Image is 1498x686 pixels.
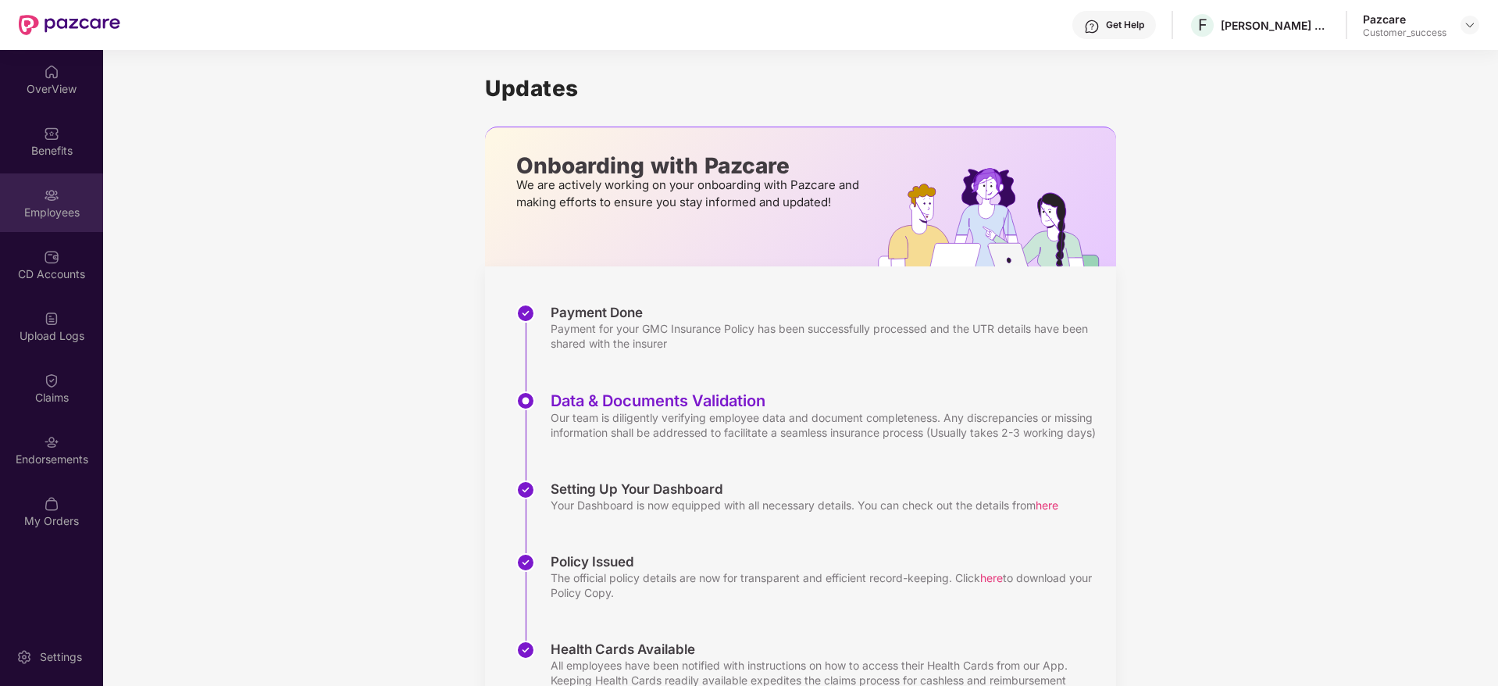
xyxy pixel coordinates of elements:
[1464,19,1476,31] img: svg+xml;base64,PHN2ZyBpZD0iRHJvcGRvd24tMzJ4MzIiIHhtbG5zPSJodHRwOi8vd3d3LnczLm9yZy8yMDAwL3N2ZyIgd2...
[516,391,535,410] img: svg+xml;base64,PHN2ZyBpZD0iU3RlcC1BY3RpdmUtMzJ4MzIiIHhtbG5zPSJodHRwOi8vd3d3LnczLm9yZy8yMDAwL3N2Zy...
[1106,19,1144,31] div: Get Help
[516,641,535,659] img: svg+xml;base64,PHN2ZyBpZD0iU3RlcC1Eb25lLTMyeDMyIiB4bWxucz0iaHR0cDovL3d3dy53My5vcmcvMjAwMC9zdmciIH...
[19,15,120,35] img: New Pazcare Logo
[485,75,1116,102] h1: Updates
[551,570,1100,600] div: The official policy details are now for transparent and efficient record-keeping. Click to downlo...
[1363,12,1446,27] div: Pazcare
[551,553,1100,570] div: Policy Issued
[551,641,1100,658] div: Health Cards Available
[516,481,535,499] img: svg+xml;base64,PHN2ZyBpZD0iU3RlcC1Eb25lLTMyeDMyIiB4bWxucz0iaHR0cDovL3d3dy53My5vcmcvMjAwMC9zdmciIH...
[44,496,59,512] img: svg+xml;base64,PHN2ZyBpZD0iTXlfT3JkZXJzIiBkYXRhLW5hbWU9Ik15IE9yZGVycyIgeG1sbnM9Imh0dHA6Ly93d3cudz...
[878,168,1116,266] img: hrOnboarding
[516,304,535,323] img: svg+xml;base64,PHN2ZyBpZD0iU3RlcC1Eb25lLTMyeDMyIiB4bWxucz0iaHR0cDovL3d3dy53My5vcmcvMjAwMC9zdmciIH...
[516,177,864,211] p: We are actively working on your onboarding with Pazcare and making efforts to ensure you stay inf...
[551,481,1058,498] div: Setting Up Your Dashboard
[1198,16,1207,34] span: F
[551,321,1100,351] div: Payment for your GMC Insurance Policy has been successfully processed and the UTR details have be...
[44,434,59,450] img: svg+xml;base64,PHN2ZyBpZD0iRW5kb3JzZW1lbnRzIiB4bWxucz0iaHR0cDovL3d3dy53My5vcmcvMjAwMC9zdmciIHdpZH...
[516,159,864,173] p: Onboarding with Pazcare
[516,553,535,572] img: svg+xml;base64,PHN2ZyBpZD0iU3RlcC1Eb25lLTMyeDMyIiB4bWxucz0iaHR0cDovL3d3dy53My5vcmcvMjAwMC9zdmciIH...
[551,391,1100,410] div: Data & Documents Validation
[1036,498,1058,512] span: here
[44,373,59,388] img: svg+xml;base64,PHN2ZyBpZD0iQ2xhaW0iIHhtbG5zPSJodHRwOi8vd3d3LnczLm9yZy8yMDAwL3N2ZyIgd2lkdGg9IjIwIi...
[1221,18,1330,33] div: [PERSON_NAME] & [PERSON_NAME] Labs Private Limited
[551,498,1058,513] div: Your Dashboard is now equipped with all necessary details. You can check out the details from
[44,126,59,141] img: svg+xml;base64,PHN2ZyBpZD0iQmVuZWZpdHMiIHhtbG5zPSJodHRwOi8vd3d3LnczLm9yZy8yMDAwL3N2ZyIgd2lkdGg9Ij...
[44,64,59,80] img: svg+xml;base64,PHN2ZyBpZD0iSG9tZSIgeG1sbnM9Imh0dHA6Ly93d3cudzMub3JnLzIwMDAvc3ZnIiB3aWR0aD0iMjAiIG...
[551,410,1100,440] div: Our team is diligently verifying employee data and document completeness. Any discrepancies or mi...
[44,188,59,203] img: svg+xml;base64,PHN2ZyBpZD0iRW1wbG95ZWVzIiB4bWxucz0iaHR0cDovL3d3dy53My5vcmcvMjAwMC9zdmciIHdpZHRoPS...
[44,311,59,327] img: svg+xml;base64,PHN2ZyBpZD0iVXBsb2FkX0xvZ3MiIGRhdGEtbmFtZT0iVXBsb2FkIExvZ3MiIHhtbG5zPSJodHRwOi8vd3...
[16,649,32,665] img: svg+xml;base64,PHN2ZyBpZD0iU2V0dGluZy0yMHgyMCIgeG1sbnM9Imh0dHA6Ly93d3cudzMub3JnLzIwMDAvc3ZnIiB3aW...
[44,249,59,265] img: svg+xml;base64,PHN2ZyBpZD0iQ0RfQWNjb3VudHMiIGRhdGEtbmFtZT0iQ0QgQWNjb3VudHMiIHhtbG5zPSJodHRwOi8vd3...
[35,649,87,665] div: Settings
[1363,27,1446,39] div: Customer_success
[551,304,1100,321] div: Payment Done
[980,571,1003,584] span: here
[1084,19,1100,34] img: svg+xml;base64,PHN2ZyBpZD0iSGVscC0zMngzMiIgeG1sbnM9Imh0dHA6Ly93d3cudzMub3JnLzIwMDAvc3ZnIiB3aWR0aD...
